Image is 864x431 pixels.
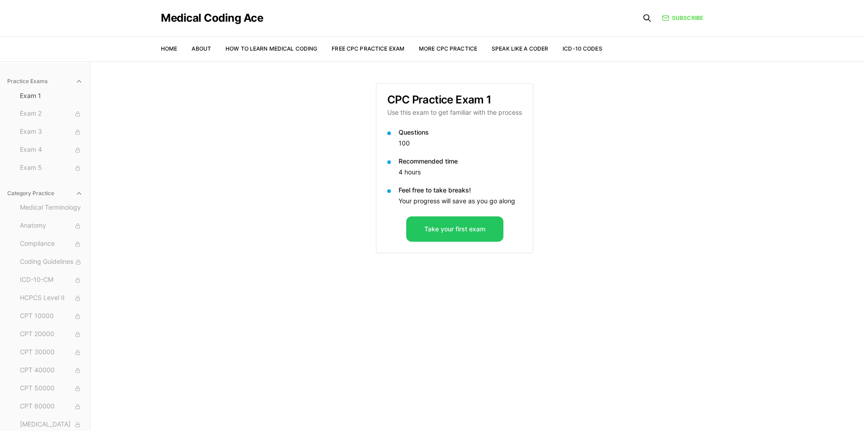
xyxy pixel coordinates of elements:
[20,311,83,321] span: CPT 10000
[16,327,86,342] button: CPT 20000
[20,384,83,394] span: CPT 50000
[563,45,602,52] a: ICD-10 Codes
[16,381,86,396] button: CPT 50000
[16,255,86,269] button: Coding Guidelines
[4,186,86,201] button: Category Practice
[20,203,83,213] span: Medical Terminology
[16,219,86,233] button: Anatomy
[399,197,522,206] p: Your progress will save as you go along
[20,275,83,285] span: ICD-10-CM
[16,89,86,103] button: Exam 1
[16,107,86,121] button: Exam 2
[16,399,86,414] button: CPT 60000
[16,201,86,215] button: Medical Terminology
[406,216,503,242] button: Take your first exam
[20,402,83,412] span: CPT 60000
[399,128,522,137] p: Questions
[16,291,86,305] button: HCPCS Level II
[16,273,86,287] button: ICD-10-CM
[16,125,86,139] button: Exam 3
[16,161,86,175] button: Exam 5
[20,109,83,119] span: Exam 2
[20,420,83,430] span: [MEDICAL_DATA]
[161,45,177,52] a: Home
[16,237,86,251] button: Compliance
[16,345,86,360] button: CPT 30000
[20,145,83,155] span: Exam 4
[20,293,83,303] span: HCPCS Level II
[492,45,548,52] a: Speak Like a Coder
[387,94,522,105] h3: CPC Practice Exam 1
[20,365,83,375] span: CPT 40000
[332,45,404,52] a: Free CPC Practice Exam
[20,257,83,267] span: Coding Guidelines
[161,13,263,23] a: Medical Coding Ace
[20,163,83,173] span: Exam 5
[20,239,83,249] span: Compliance
[20,127,83,137] span: Exam 3
[419,45,477,52] a: More CPC Practice
[399,139,522,148] p: 100
[20,347,83,357] span: CPT 30000
[20,91,83,100] span: Exam 1
[20,329,83,339] span: CPT 20000
[4,74,86,89] button: Practice Exams
[16,363,86,378] button: CPT 40000
[192,45,211,52] a: About
[225,45,317,52] a: How to Learn Medical Coding
[16,143,86,157] button: Exam 4
[399,157,522,166] p: Recommended time
[387,108,522,117] p: Use this exam to get familiar with the process
[16,309,86,323] button: CPT 10000
[662,14,703,22] a: Subscribe
[20,221,83,231] span: Anatomy
[399,168,522,177] p: 4 hours
[399,186,522,195] p: Feel free to take breaks!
